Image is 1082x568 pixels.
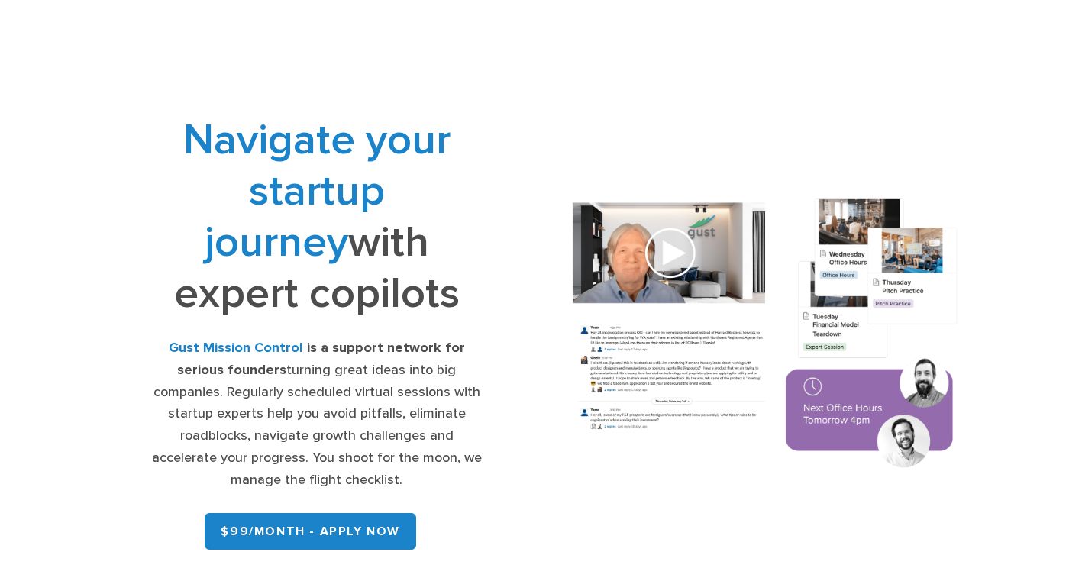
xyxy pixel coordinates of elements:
[169,340,303,356] strong: Gust Mission Control
[177,340,465,378] strong: is a support network for serious founders
[147,337,487,492] div: turning great ideas into big companies. Regularly scheduled virtual sessions with startup experts...
[552,183,978,487] img: Composition of calendar events, a video call presentation, and chat rooms
[183,115,451,268] span: Navigate your startup journey
[147,115,487,319] h1: with expert copilots
[205,513,416,550] a: $99/month - APPLY NOW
